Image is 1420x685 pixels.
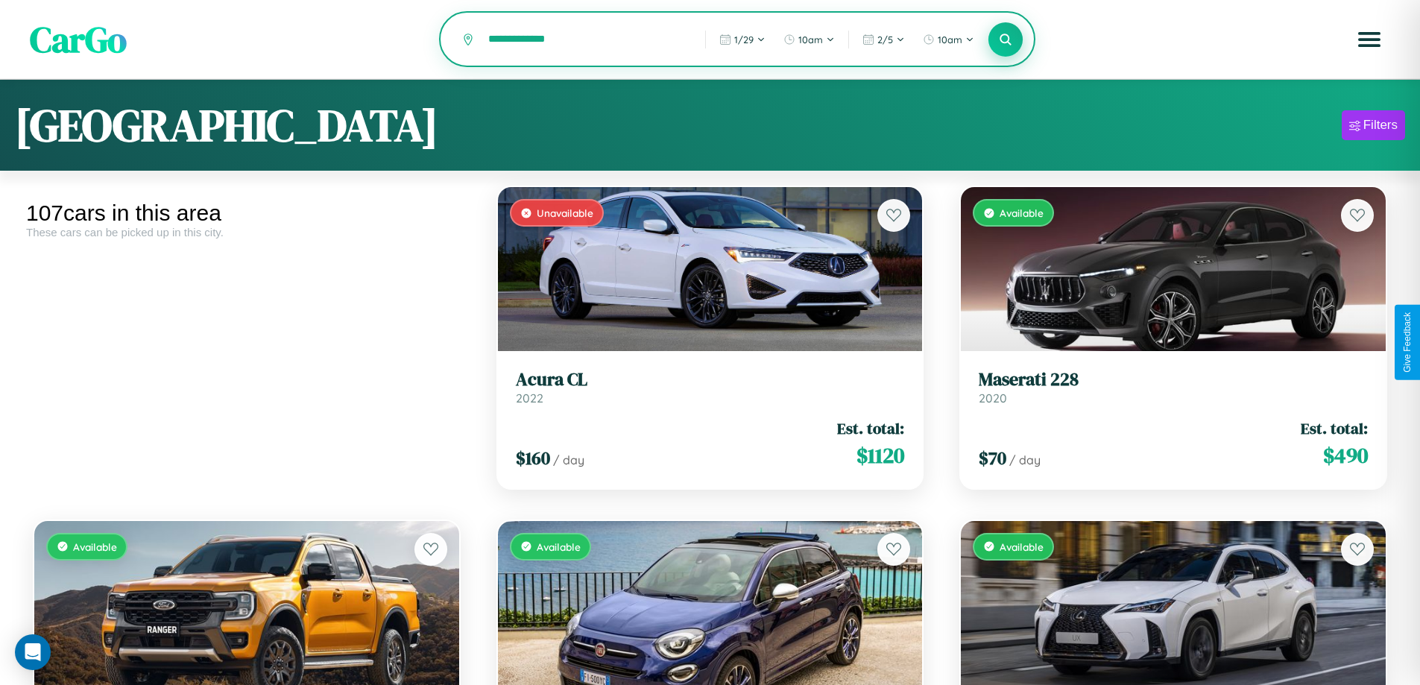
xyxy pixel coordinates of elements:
[979,369,1368,391] h3: Maserati 228
[553,452,584,467] span: / day
[1009,452,1041,467] span: / day
[798,34,823,45] span: 10am
[1363,118,1398,133] div: Filters
[979,446,1006,470] span: $ 70
[979,369,1368,405] a: Maserati 2282020
[776,28,842,51] button: 10am
[1342,110,1405,140] button: Filters
[516,391,543,405] span: 2022
[938,34,962,45] span: 10am
[516,446,550,470] span: $ 160
[1000,206,1044,219] span: Available
[855,28,912,51] button: 2/5
[1000,540,1044,553] span: Available
[1301,417,1368,439] span: Est. total:
[837,417,904,439] span: Est. total:
[15,634,51,670] div: Open Intercom Messenger
[73,540,117,553] span: Available
[856,441,904,470] span: $ 1120
[734,34,754,45] span: 1 / 29
[26,226,467,239] div: These cars can be picked up in this city.
[1348,19,1390,60] button: Open menu
[1402,312,1413,373] div: Give Feedback
[516,369,905,405] a: Acura CL2022
[15,95,438,156] h1: [GEOGRAPHIC_DATA]
[537,206,593,219] span: Unavailable
[26,201,467,226] div: 107 cars in this area
[30,15,127,64] span: CarGo
[979,391,1007,405] span: 2020
[537,540,581,553] span: Available
[712,28,773,51] button: 1/29
[1323,441,1368,470] span: $ 490
[915,28,982,51] button: 10am
[516,369,905,391] h3: Acura CL
[877,34,893,45] span: 2 / 5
